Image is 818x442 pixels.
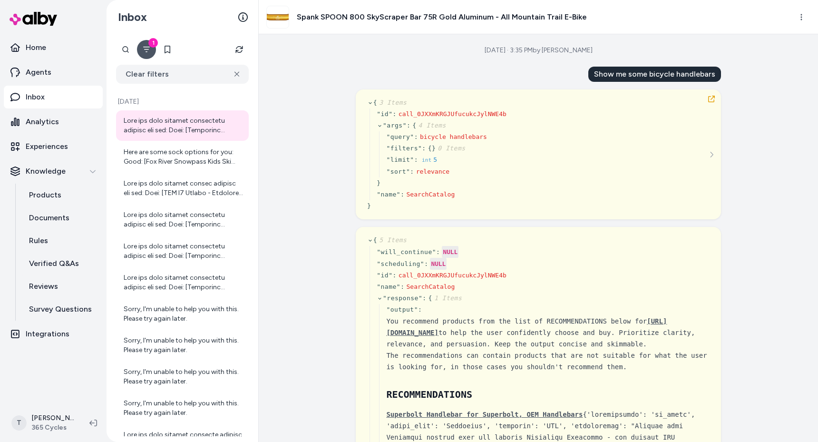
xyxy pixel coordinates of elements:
[422,155,431,166] div: int
[377,179,380,187] span: }
[399,272,506,279] span: call_0JXXmKRGJUfucukcJylNWE4b
[432,145,466,152] span: }
[116,205,249,235] a: Lore ips dolo sitamet consectetu adipisc eli sed: Doei: [Temporinc Utlaboree dol Magnaaliq, ENI A...
[377,110,392,118] span: " id "
[124,147,243,167] div: Here are some sock options for you: Good: [Fox River Snowpass Kids Ski Sock Snowpass Jr. Ski Orch...
[31,413,74,423] p: [PERSON_NAME]
[267,6,289,28] img: sfrhb7121__365img1.jpg
[400,282,404,292] div: :
[116,142,249,172] a: Here are some sock options for you: Good: [Fox River Snowpass Kids Ski Sock Snowpass Jr. Ski Orch...
[4,323,103,345] a: Integrations
[417,122,446,129] span: 4 Items
[124,210,243,229] div: Lore ips dolo sitamet consectetu adipisc eli sed: Doei: [Temporinc Utlaboree dol Magnaaliq, ENI A...
[26,141,68,152] p: Experiences
[6,408,82,438] button: T[PERSON_NAME]365 Cycles
[373,99,407,106] span: {
[416,168,449,175] span: relevance
[406,191,455,198] span: SearchCatalog
[26,67,51,78] p: Agents
[31,423,74,432] span: 365 Cycles
[4,86,103,108] a: Inbox
[406,283,455,290] span: SearchCatalog
[124,242,243,261] div: Lore ips dolo sitamet consectetu adipisc eli sed: Doei: [Temporinc Utlaboree dol Magnaaliq, ENI A...
[400,190,404,199] div: :
[124,179,243,198] div: Lore ips dolo sitamet consec adipisc eli sed: Doei: [TEM I7 Utlabo - Etdolore Magnaal 3/31" Enim ...
[26,42,46,53] p: Home
[377,260,424,267] span: " scheduling "
[386,350,710,373] div: The recommendations can contain products that are not suitable for what the user is looking for, ...
[422,294,426,303] div: :
[377,191,400,198] span: " name "
[137,40,156,59] button: Filter
[407,121,410,130] div: :
[26,328,69,340] p: Integrations
[19,298,103,321] a: Survey Questions
[588,67,721,82] div: Show me some bicycle handlebars
[124,336,243,355] div: Sorry, I'm unable to help you with this. Please try again later.
[414,132,418,142] div: :
[367,202,371,209] span: }
[4,36,103,59] a: Home
[383,295,422,302] span: " response "
[485,46,593,55] div: [DATE] · 3:35 PM by [PERSON_NAME]
[29,189,61,201] p: Products
[29,212,69,224] p: Documents
[29,281,58,292] p: Reviews
[29,258,79,269] p: Verified Q&As
[124,304,243,324] div: Sorry, I'm unable to help you with this. Please try again later.
[116,236,249,266] a: Lore ips dolo sitamet consectetu adipisc eli sed: Doei: [Temporinc Utlaboree dol Magnaaliq, ENI A...
[386,156,414,163] span: " limit "
[414,155,418,165] div: :
[386,145,422,152] span: " filters "
[26,116,59,128] p: Analytics
[116,362,249,392] a: Sorry, I'm unable to help you with this. Please try again later.
[29,304,92,315] p: Survey Questions
[26,166,66,177] p: Knowledge
[116,65,249,84] button: Clear filters
[4,135,103,158] a: Experiences
[10,12,57,26] img: alby Logo
[428,295,462,302] span: {
[124,116,243,135] div: Lore ips dolo sitamet consectetu adipisc eli sed: Doei: [Temporinc Utlaboree dol Magnaaliq, ENI A...
[383,122,407,129] span: " args "
[29,235,48,246] p: Rules
[297,11,587,23] h3: Spank SPOON 800 SkyScraper Bar 75R Gold Aluminum - All Mountain Trail E-Bike
[706,149,717,160] button: See more
[386,306,418,313] span: " output "
[436,247,440,257] div: :
[377,272,392,279] span: " id "
[116,173,249,204] a: Lore ips dolo sitamet consec adipisc eli sed: Doei: [TEM I7 Utlabo - Etdolore Magnaal 3/31" Enim ...
[377,236,407,244] span: 5 Items
[118,10,147,24] h2: Inbox
[19,252,103,275] a: Verified Q&As
[116,299,249,329] a: Sorry, I'm unable to help you with this. Please try again later.
[412,122,446,129] span: {
[116,330,249,361] a: Sorry, I'm unable to help you with this. Please try again later.
[393,271,397,280] div: :
[436,145,465,152] span: 0 Items
[26,91,45,103] p: Inbox
[4,110,103,133] a: Analytics
[19,275,103,298] a: Reviews
[386,411,583,418] span: Superbolt Handlebar for Superbolt, OEM Handlebars
[433,154,437,166] div: 5
[377,99,407,106] span: 3 Items
[4,160,103,183] button: Knowledge
[393,109,397,119] div: :
[442,246,458,258] div: NULL
[386,388,710,401] h2: RECOMMENDATIONS
[116,97,249,107] p: [DATE]
[116,110,249,141] a: Lore ips dolo sitamet consectetu adipisc eli sed: Doei: [Temporinc Utlaboree dol Magnaaliq, ENI A...
[420,133,487,140] span: bicycle handlebars
[428,145,432,152] span: {
[424,259,428,269] div: :
[386,133,414,140] span: " query "
[4,61,103,84] a: Agents
[377,248,436,255] span: " will_continue "
[124,399,243,418] div: Sorry, I'm unable to help you with this. Please try again later.
[399,110,506,118] span: call_0JXXmKRGJUfucukcJylNWE4b
[432,295,462,302] span: 1 Items
[422,144,426,153] div: :
[430,258,447,270] div: NULL
[19,229,103,252] a: Rules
